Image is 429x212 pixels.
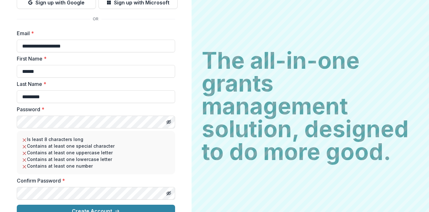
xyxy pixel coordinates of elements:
[22,143,170,149] li: Contains at least one special character
[22,149,170,156] li: Contains at least one uppercase letter
[17,55,171,62] label: First Name
[164,117,174,127] button: Toggle password visibility
[17,177,171,184] label: Confirm Password
[22,136,170,143] li: Is least 8 characters long
[22,163,170,169] li: Contains at least one number
[17,106,171,113] label: Password
[17,80,171,88] label: Last Name
[17,29,171,37] label: Email
[22,156,170,163] li: Contains at least one lowercase letter
[164,188,174,198] button: Toggle password visibility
